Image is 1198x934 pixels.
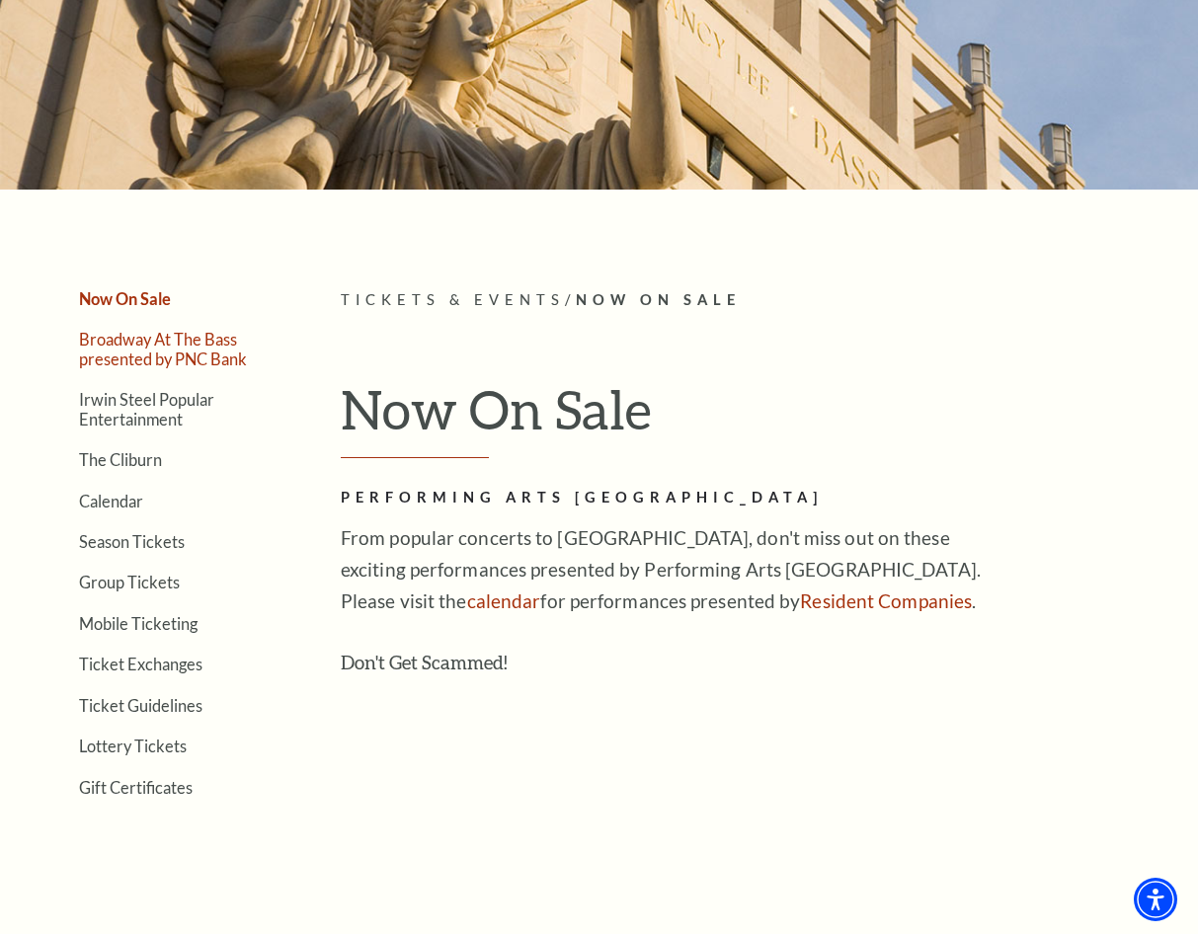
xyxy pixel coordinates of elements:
a: Calendar [79,492,143,510]
a: Broadway At The Bass presented by PNC Bank [79,330,247,367]
span: Tickets & Events [341,291,565,308]
p: / [341,288,1178,313]
a: Now On Sale [79,289,171,308]
p: From popular concerts to [GEOGRAPHIC_DATA], don't miss out on these exciting performances present... [341,522,983,617]
a: Lottery Tickets [79,737,187,755]
a: Irwin Steel Popular Entertainment [79,390,214,428]
h3: Don't Get Scammed! [341,647,983,678]
a: Gift Certificates [79,778,193,797]
a: Resident Companies [800,589,972,612]
a: Group Tickets [79,573,180,591]
a: Ticket Guidelines [79,696,202,715]
a: Mobile Ticketing [79,614,198,633]
a: Ticket Exchanges [79,655,202,673]
span: Now On Sale [576,291,741,308]
h2: Performing Arts [GEOGRAPHIC_DATA] [341,486,983,510]
div: Accessibility Menu [1134,878,1177,921]
h1: Now On Sale [341,377,1178,458]
a: The Cliburn [79,450,162,469]
a: Season Tickets [79,532,185,551]
a: calendar [467,589,541,612]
